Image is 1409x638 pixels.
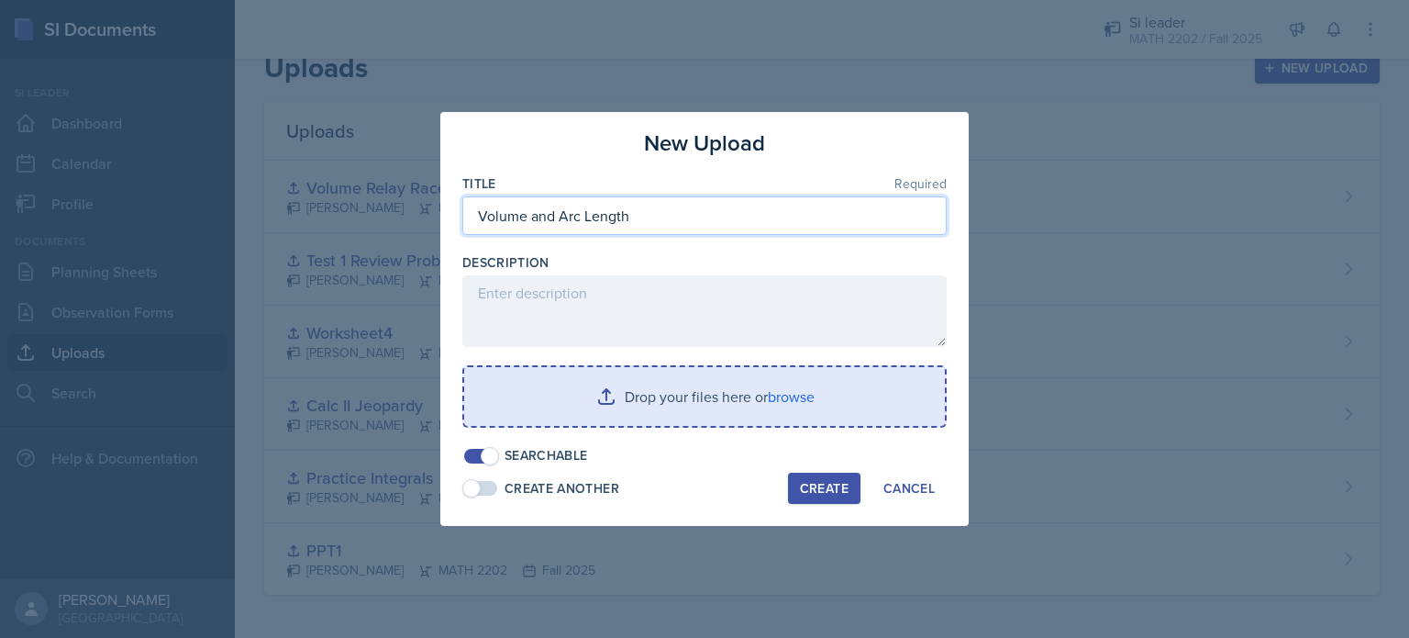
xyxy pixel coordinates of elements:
h3: New Upload [644,127,765,160]
button: Create [788,473,860,504]
input: Enter title [462,196,947,235]
label: Title [462,174,496,193]
div: Create Another [505,479,619,498]
div: Create [800,481,849,496]
div: Searchable [505,446,588,465]
button: Cancel [871,473,947,504]
span: Required [894,177,947,190]
label: Description [462,253,549,272]
div: Cancel [883,481,935,496]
